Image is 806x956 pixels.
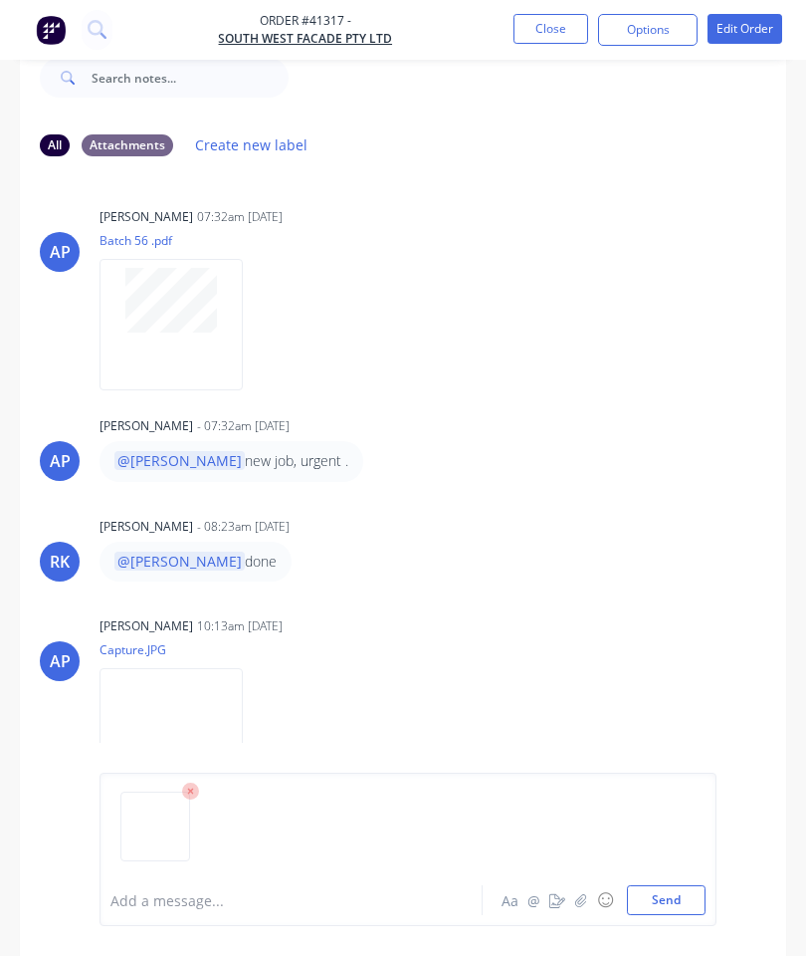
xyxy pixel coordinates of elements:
[627,885,705,915] button: Send
[50,449,71,473] div: AP
[707,14,782,44] button: Edit Order
[100,518,193,536] div: [PERSON_NAME]
[92,58,289,98] input: Search notes...
[521,888,545,912] button: @
[50,550,70,574] div: RK
[197,518,290,536] div: - 08:23am [DATE]
[197,208,283,226] div: 07:32am [DATE]
[498,888,521,912] button: Aa
[100,208,193,226] div: [PERSON_NAME]
[598,14,698,46] button: Options
[50,649,71,673] div: AP
[593,888,617,912] button: ☺
[36,15,66,45] img: Factory
[82,134,173,156] div: Attachments
[114,552,277,572] p: done
[197,617,283,635] div: 10:13am [DATE]
[513,14,588,44] button: Close
[218,30,392,48] a: South West Facade Pty Ltd
[50,240,71,264] div: AP
[114,451,245,470] span: @[PERSON_NAME]
[100,232,263,249] p: Batch 56 .pdf
[197,417,290,435] div: - 07:32am [DATE]
[100,641,263,658] p: Capture.JPG
[114,552,245,571] span: @[PERSON_NAME]
[114,451,348,471] p: new job, urgent .
[100,417,193,435] div: [PERSON_NAME]
[218,12,392,30] span: Order #41317 -
[185,131,318,158] button: Create new label
[100,617,193,635] div: [PERSON_NAME]
[40,134,70,156] div: All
